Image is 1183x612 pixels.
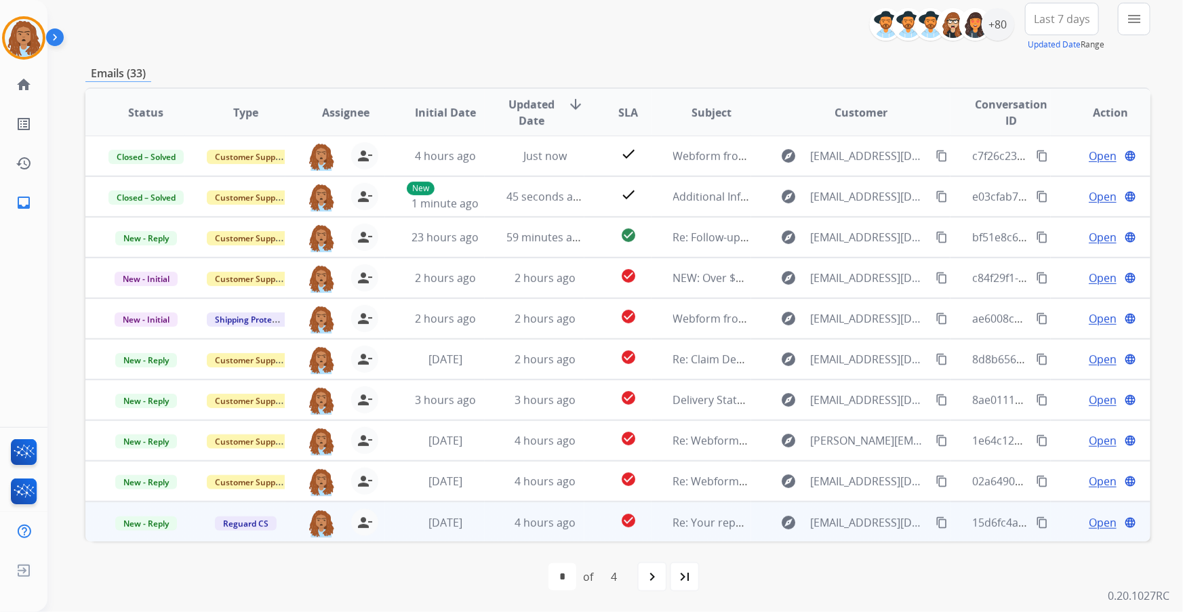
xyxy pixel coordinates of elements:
img: agent-avatar [308,346,335,374]
span: [EMAIL_ADDRESS][DOMAIN_NAME] [811,270,929,286]
mat-icon: explore [781,432,797,449]
mat-icon: explore [781,229,797,245]
mat-icon: list_alt [16,116,32,132]
span: 4 hours ago [515,433,576,448]
span: Customer [835,104,888,121]
span: 15d6fc4a-1eeb-412c-8d74-60356778c177 [972,515,1178,530]
span: Initial Date [415,104,476,121]
span: Assignee [322,104,369,121]
button: Updated Date [1028,39,1081,50]
span: Re: Webform from [PERSON_NAME][EMAIL_ADDRESS][DOMAIN_NAME] on [DATE] [673,433,1083,448]
mat-icon: person_remove [357,432,373,449]
span: [EMAIL_ADDRESS][DOMAIN_NAME] [811,514,929,531]
span: [DATE] [428,433,462,448]
mat-icon: content_copy [936,434,948,447]
span: Open [1089,270,1117,286]
div: 4 [600,563,628,590]
span: New - Reply [115,516,177,531]
mat-icon: explore [781,392,797,408]
span: New - Initial [115,272,178,286]
mat-icon: person_remove [357,514,373,531]
mat-icon: content_copy [936,272,948,284]
mat-icon: check_circle [620,390,637,406]
span: Open [1089,148,1117,164]
p: New [407,182,435,195]
mat-icon: history [16,155,32,171]
img: agent-avatar [308,386,335,415]
span: 3 hours ago [415,392,476,407]
span: Shipping Protection [207,312,300,327]
mat-icon: check_circle [620,308,637,325]
span: 2 hours ago [515,352,576,367]
img: agent-avatar [308,305,335,333]
mat-icon: content_copy [1036,394,1048,406]
span: Conversation ID [972,96,1049,129]
img: agent-avatar [308,183,335,211]
span: 4 hours ago [515,474,576,489]
mat-icon: content_copy [1036,516,1048,529]
span: 23 hours ago [412,230,479,245]
mat-icon: person_remove [357,270,373,286]
span: Subject [691,104,731,121]
span: [DATE] [428,474,462,489]
span: [EMAIL_ADDRESS][DOMAIN_NAME] [811,229,929,245]
span: Open [1089,310,1117,327]
p: 0.20.1027RC [1108,588,1169,604]
span: Open [1089,351,1117,367]
span: [EMAIL_ADDRESS][DOMAIN_NAME] [811,351,929,367]
span: 2 hours ago [415,270,476,285]
mat-icon: language [1124,434,1136,447]
div: +80 [982,8,1014,41]
mat-icon: language [1124,516,1136,529]
span: Re: Your repair part is on its way [673,515,839,530]
span: [EMAIL_ADDRESS][DOMAIN_NAME] [811,188,929,205]
span: New - Reply [115,394,177,408]
span: 4 hours ago [415,148,476,163]
span: Last 7 days [1034,16,1090,22]
mat-icon: check [620,146,637,162]
span: New - Reply [115,231,177,245]
mat-icon: content_copy [1036,150,1048,162]
span: New - Reply [115,353,177,367]
div: of [583,569,593,585]
mat-icon: content_copy [1036,272,1048,284]
mat-icon: person_remove [357,188,373,205]
mat-icon: check [620,186,637,203]
span: Updated Date [506,96,557,129]
mat-icon: explore [781,270,797,286]
mat-icon: person_remove [357,473,373,489]
span: Customer Support [207,150,295,164]
span: [PERSON_NAME][EMAIL_ADDRESS][DOMAIN_NAME] [811,432,929,449]
mat-icon: language [1124,475,1136,487]
span: Re: Claim Decision [673,352,767,367]
mat-icon: menu [1126,11,1142,27]
img: agent-avatar [308,142,335,171]
span: Additional Information [673,189,789,204]
mat-icon: content_copy [936,190,948,203]
mat-icon: explore [781,188,797,205]
mat-icon: check_circle [620,471,637,487]
mat-icon: content_copy [1036,312,1048,325]
span: Customer Support [207,272,295,286]
mat-icon: language [1124,353,1136,365]
mat-icon: explore [781,473,797,489]
span: [EMAIL_ADDRESS][DOMAIN_NAME] [811,148,929,164]
img: agent-avatar [308,468,335,496]
span: Closed – Solved [108,150,184,164]
span: Re: Webform from [EMAIL_ADDRESS][DOMAIN_NAME] on [DATE] [673,474,999,489]
span: 2 hours ago [415,311,476,326]
span: Customer Support [207,190,295,205]
mat-icon: language [1124,312,1136,325]
mat-icon: explore [781,148,797,164]
mat-icon: content_copy [1036,353,1048,365]
span: 02a64904-69d0-49b5-8095-b003d8e42ec1 [972,474,1183,489]
mat-icon: content_copy [936,312,948,325]
mat-icon: content_copy [1036,475,1048,487]
span: 1e64c12a-b253-44bf-a103-37016764b233 [972,433,1180,448]
mat-icon: inbox [16,195,32,211]
mat-icon: person_remove [357,148,373,164]
mat-icon: explore [781,514,797,531]
span: Webform from [EMAIL_ADDRESS][DOMAIN_NAME] on [DATE] [673,311,980,326]
img: avatar [5,19,43,57]
span: c7f26c23-4a43-4702-b2a9-fea704280831 [972,148,1175,163]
